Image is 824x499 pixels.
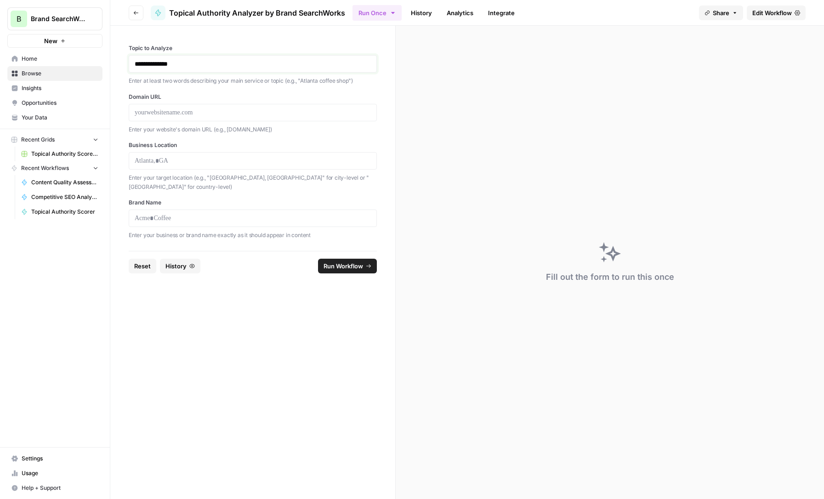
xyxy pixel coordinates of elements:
span: Usage [22,469,98,477]
a: Competitive SEO Analysis - Content Gaps [17,190,102,204]
span: History [165,261,187,271]
a: Topical Authority Analyzer by Brand SearchWorks [151,6,345,20]
button: Run Once [352,5,402,21]
span: Reset [134,261,151,271]
div: Fill out the form to run this once [546,271,674,284]
p: Enter your business or brand name exactly as it should appear in content [129,231,377,240]
label: Topic to Analyze [129,44,377,52]
span: Edit Workflow [752,8,792,17]
span: Opportunities [22,99,98,107]
span: Brand SearchWorks [31,14,86,23]
span: Topical Authority Analyzer by Brand SearchWorks [169,7,345,18]
a: Browse [7,66,102,81]
a: History [405,6,438,20]
button: Reset [129,259,156,273]
span: Recent Grids [21,136,55,144]
button: History [160,259,200,273]
span: Topical Authority Scorer [31,208,98,216]
button: Run Workflow [318,259,377,273]
span: Home [22,55,98,63]
a: Usage [7,466,102,481]
span: Topical Authority Score & Action Plan [31,150,98,158]
p: Enter your target location (e.g., "[GEOGRAPHIC_DATA], [GEOGRAPHIC_DATA]" for city-level or "[GEOG... [129,173,377,191]
a: Home [7,51,102,66]
span: Recent Workflows [21,164,69,172]
span: Help + Support [22,484,98,492]
span: Insights [22,84,98,92]
a: Topical Authority Score & Action Plan [17,147,102,161]
a: Integrate [483,6,520,20]
p: Enter your website's domain URL (e.g., [DOMAIN_NAME]) [129,125,377,134]
a: Settings [7,451,102,466]
span: New [44,36,57,45]
button: Recent Workflows [7,161,102,175]
span: Your Data [22,113,98,122]
button: Recent Grids [7,133,102,147]
button: Help + Support [7,481,102,495]
span: Browse [22,69,98,78]
a: Topical Authority Scorer [17,204,102,219]
label: Brand Name [129,198,377,207]
span: Share [713,8,729,17]
span: Settings [22,454,98,463]
button: Share [699,6,743,20]
button: Workspace: Brand SearchWorks [7,7,102,30]
label: Business Location [129,141,377,149]
span: Content Quality Assessment [31,178,98,187]
span: Run Workflow [324,261,363,271]
button: New [7,34,102,48]
span: B [17,13,21,24]
a: Analytics [441,6,479,20]
label: Domain URL [129,93,377,101]
a: Edit Workflow [747,6,806,20]
p: Enter at least two words describing your main service or topic (e.g., "Atlanta coffee shop") [129,76,377,85]
span: Competitive SEO Analysis - Content Gaps [31,193,98,201]
a: Insights [7,81,102,96]
a: Your Data [7,110,102,125]
a: Content Quality Assessment [17,175,102,190]
a: Opportunities [7,96,102,110]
